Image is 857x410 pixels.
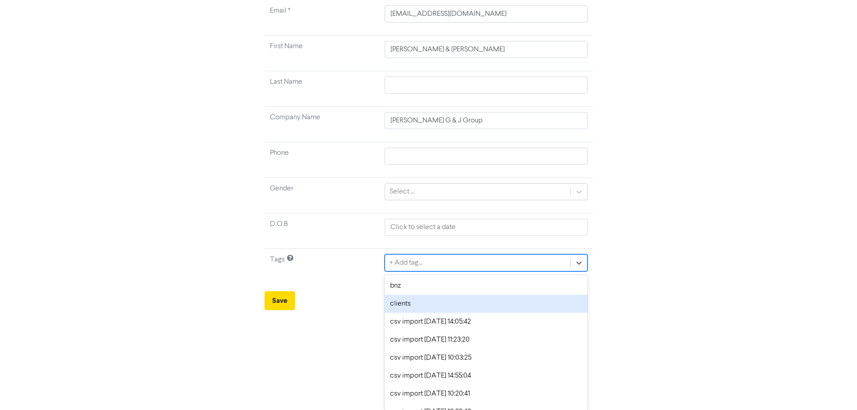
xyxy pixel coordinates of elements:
[385,367,587,385] div: csv import [DATE] 14:55:04
[385,331,587,349] div: csv import [DATE] 11:23:20
[265,36,380,71] td: First Name
[265,107,380,142] td: Company Name
[385,295,587,313] div: clients
[265,213,380,249] td: D.O.B
[385,277,587,295] div: bnz
[265,142,380,178] td: Phone
[390,186,415,197] div: Select ...
[385,313,587,331] div: csv import [DATE] 14:05:42
[385,385,587,403] div: csv import [DATE] 10:20:41
[265,249,380,284] td: Tags
[265,178,380,213] td: Gender
[390,257,422,268] div: + Add tag...
[265,71,380,107] td: Last Name
[385,219,587,236] input: Click to select a date
[744,313,857,410] iframe: Chat Widget
[265,291,295,310] button: Save
[385,349,587,367] div: csv import [DATE] 10:03:25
